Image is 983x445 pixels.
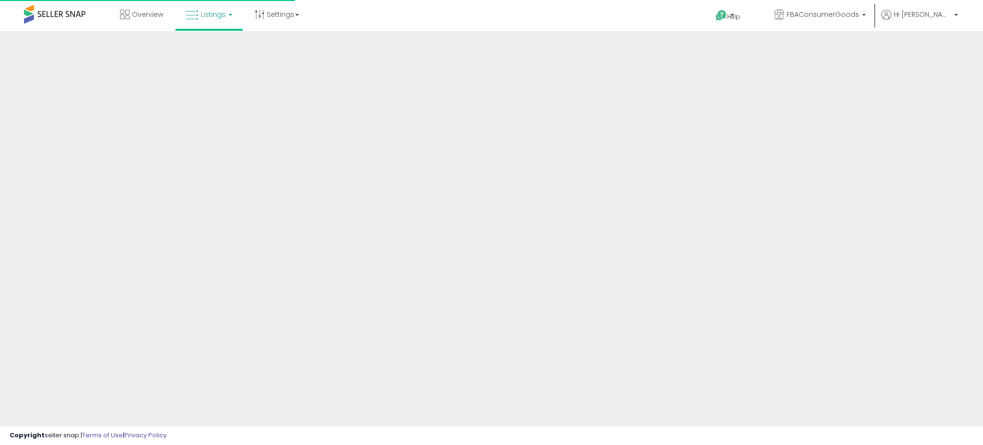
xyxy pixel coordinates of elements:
[715,10,727,22] i: Get Help
[787,10,859,19] span: FBAConsumerGoods
[132,10,163,19] span: Overview
[727,12,740,21] span: Help
[708,2,759,31] a: Help
[201,10,226,19] span: Listings
[894,10,951,19] span: Hi [PERSON_NAME]
[881,10,958,31] a: Hi [PERSON_NAME]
